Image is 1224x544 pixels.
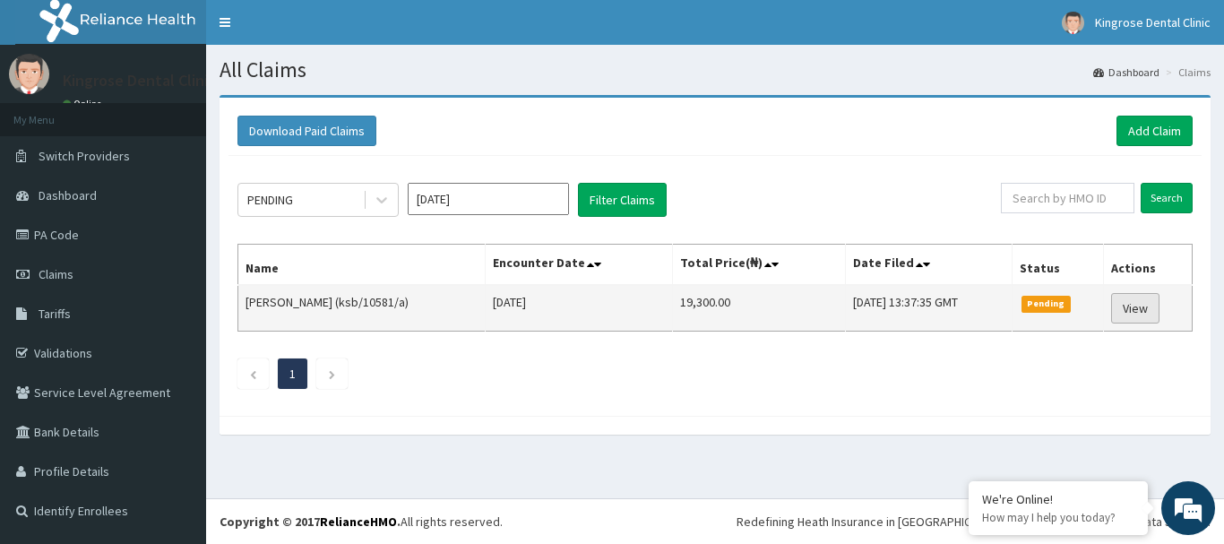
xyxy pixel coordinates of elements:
[63,98,106,110] a: Online
[328,366,336,382] a: Next page
[238,285,486,332] td: [PERSON_NAME] (ksb/10581/a)
[238,245,486,286] th: Name
[247,191,293,209] div: PENDING
[1161,65,1211,80] li: Claims
[737,513,1211,531] div: Redefining Heath Insurance in [GEOGRAPHIC_DATA] using Telemedicine and Data Science!
[1141,183,1193,213] input: Search
[1093,65,1159,80] a: Dashboard
[1111,293,1159,324] a: View
[206,498,1224,544] footer: All rights reserved.
[39,306,71,322] span: Tariffs
[9,54,49,94] img: User Image
[249,366,257,382] a: Previous page
[486,245,672,286] th: Encounter Date
[320,514,397,530] a: RelianceHMO
[1013,245,1104,286] th: Status
[408,183,569,215] input: Select Month and Year
[1001,183,1134,213] input: Search by HMO ID
[486,285,672,332] td: [DATE]
[39,187,97,203] span: Dashboard
[220,58,1211,82] h1: All Claims
[1062,12,1084,34] img: User Image
[1095,14,1211,30] span: Kingrose Dental Clinic
[1021,296,1071,312] span: Pending
[845,285,1012,332] td: [DATE] 13:37:35 GMT
[39,266,73,282] span: Claims
[845,245,1012,286] th: Date Filed
[1104,245,1193,286] th: Actions
[220,514,401,530] strong: Copyright © 2017 .
[289,366,296,382] a: Page 1 is your current page
[1116,116,1193,146] a: Add Claim
[578,183,667,217] button: Filter Claims
[672,245,845,286] th: Total Price(₦)
[39,148,130,164] span: Switch Providers
[237,116,376,146] button: Download Paid Claims
[63,73,216,89] p: Kingrose Dental Clinic
[982,510,1134,525] p: How may I help you today?
[982,491,1134,507] div: We're Online!
[672,285,845,332] td: 19,300.00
